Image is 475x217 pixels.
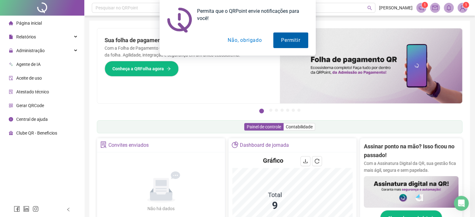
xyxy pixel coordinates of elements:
[105,61,179,76] button: Conheça a QRFolha agora
[273,32,308,48] button: Permitir
[16,76,42,81] span: Aceite de uso
[263,156,283,165] h4: Gráfico
[9,117,13,121] span: info-circle
[269,109,272,112] button: 2
[132,205,190,212] div: Não há dados
[16,131,57,136] span: Clube QR - Beneficios
[220,32,270,48] button: Não, obrigado
[167,7,192,32] img: notification icon
[112,65,164,72] span: Conheça a QRFolha agora
[364,176,458,208] img: banner%2F02c71560-61a6-44d4-94b9-c8ab97240462.png
[100,141,107,148] span: solution
[286,124,313,129] span: Contabilidade
[14,206,20,212] span: facebook
[280,28,463,103] img: banner%2F8d14a306-6205-4263-8e5b-06e9a85ad873.png
[364,160,458,174] p: Com a Assinatura Digital da QR, sua gestão fica mais ágil, segura e sem papelada.
[364,142,458,160] h2: Assinar ponto na mão? Isso ficou no passado!
[275,109,278,112] button: 3
[108,140,149,150] div: Convites enviados
[292,109,295,112] button: 6
[32,206,39,212] span: instagram
[66,207,71,212] span: left
[247,124,281,129] span: Painel de controle
[16,62,41,67] span: Agente de IA
[280,109,284,112] button: 4
[16,117,48,122] span: Central de ajuda
[286,109,289,112] button: 5
[166,67,171,71] span: arrow-right
[9,76,13,80] span: audit
[9,131,13,135] span: gift
[303,159,308,164] span: download
[232,141,238,148] span: pie-chart
[297,109,300,112] button: 7
[240,140,289,150] div: Dashboard de jornada
[9,90,13,94] span: solution
[314,159,319,164] span: reload
[16,89,49,94] span: Atestado técnico
[454,196,469,211] iframe: Intercom live chat
[23,206,29,212] span: linkedin
[16,103,44,108] span: Gerar QRCode
[9,103,13,108] span: qrcode
[259,109,264,113] button: 1
[192,7,308,22] div: Permita que o QRPoint envie notificações para você!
